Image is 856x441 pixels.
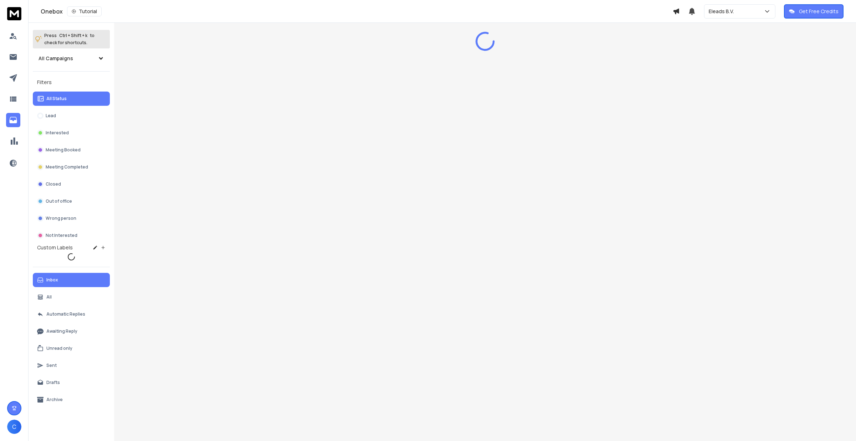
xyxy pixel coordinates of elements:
[33,211,110,225] button: Wrong person
[7,420,21,434] button: C
[46,233,77,238] p: Not Interested
[33,358,110,373] button: Sent
[46,216,76,221] p: Wrong person
[33,194,110,208] button: Out of office
[46,198,72,204] p: Out of office
[46,277,58,283] p: Inbox
[33,126,110,140] button: Interested
[46,147,81,153] p: Meeting Booked
[33,109,110,123] button: Lead
[46,96,67,102] p: All Status
[33,228,110,243] button: Not Interested
[33,375,110,390] button: Drafts
[33,273,110,287] button: Inbox
[46,346,72,351] p: Unread only
[41,6,673,16] div: Onebox
[33,341,110,356] button: Unread only
[46,164,88,170] p: Meeting Completed
[33,51,110,66] button: All Campaigns
[46,181,61,187] p: Closed
[33,290,110,304] button: All
[39,55,73,62] h1: All Campaigns
[46,328,77,334] p: Awaiting Reply
[46,363,57,368] p: Sent
[44,32,95,46] p: Press to check for shortcuts.
[67,6,102,16] button: Tutorial
[33,324,110,338] button: Awaiting Reply
[58,31,88,40] span: Ctrl + Shift + k
[46,294,52,300] p: All
[46,397,63,403] p: Archive
[33,393,110,407] button: Archive
[33,307,110,321] button: Automatic Replies
[37,244,73,251] h3: Custom Labels
[33,143,110,157] button: Meeting Booked
[784,4,844,19] button: Get Free Credits
[33,177,110,191] button: Closed
[46,311,85,317] p: Automatic Replies
[709,8,737,15] p: Eleads B.V.
[46,380,60,385] p: Drafts
[46,113,56,119] p: Lead
[33,92,110,106] button: All Status
[33,160,110,174] button: Meeting Completed
[799,8,839,15] p: Get Free Credits
[33,77,110,87] h3: Filters
[46,130,69,136] p: Interested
